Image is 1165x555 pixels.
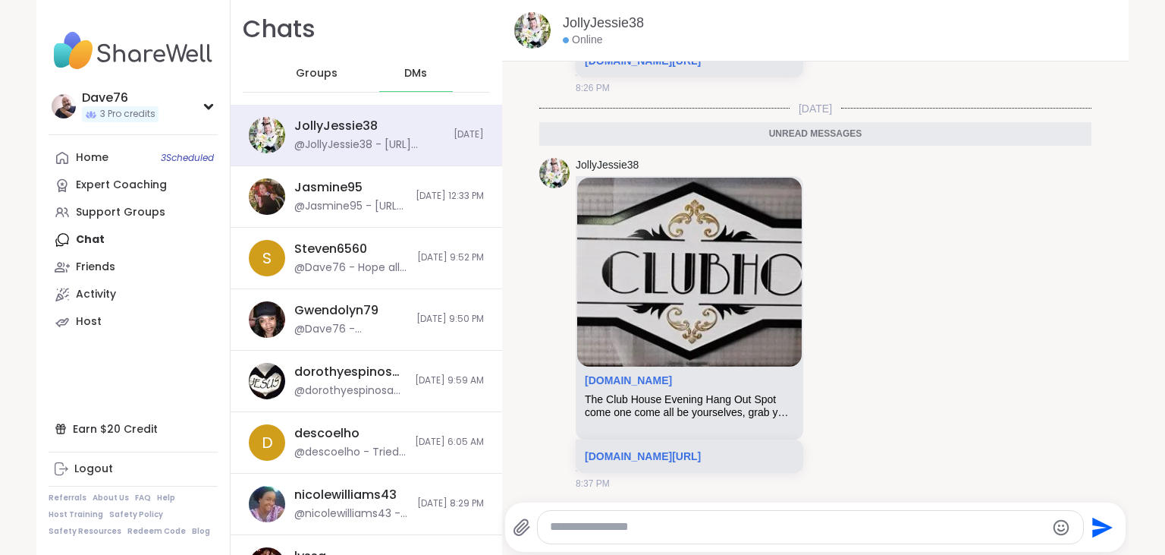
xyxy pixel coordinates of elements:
[49,493,86,503] a: Referrals
[49,24,218,77] img: ShareWell Nav Logo
[262,247,272,270] span: S
[585,374,672,386] a: Attachment
[135,493,151,503] a: FAQ
[249,178,285,215] img: https://sharewell-space-live.sfo3.digitaloceanspaces.com/user-generated/0818d3a5-ec43-4745-9685-c...
[49,456,218,483] a: Logout
[576,81,610,95] span: 8:26 PM
[157,493,175,503] a: Help
[82,90,159,106] div: Dave76
[417,497,484,510] span: [DATE] 8:29 PM
[76,260,115,275] div: Friends
[294,137,444,153] div: @JollyJessie38 - [URL][DOMAIN_NAME]
[109,509,163,520] a: Safety Policy
[1084,510,1118,544] button: Send
[585,450,701,462] a: [DOMAIN_NAME][URL]
[294,118,378,134] div: JollyJessie38
[294,506,408,522] div: @nicolewilliams43 - Have a goodnight also
[563,14,644,33] a: JollyJessie38
[585,55,701,67] a: [DOMAIN_NAME][URL]
[49,281,218,308] a: Activity
[93,493,129,503] a: About Us
[294,199,407,214] div: @Jasmine95 - [URL][DOMAIN_NAME]
[585,393,794,406] div: The Club House Evening Hang Out Spot
[76,150,108,166] div: Home
[514,12,551,49] img: https://sharewell-space-live.sfo3.digitaloceanspaces.com/user-generated/3602621c-eaa5-4082-863a-9...
[100,108,155,121] span: 3 Pro credits
[415,436,484,449] span: [DATE] 6:05 AM
[294,383,406,399] div: @dorothyespinosa26 - sharing.. " [DEMOGRAPHIC_DATA] wept." ([DEMOGRAPHIC_DATA] book of [PERSON_NA...
[294,322,407,337] div: @Dave76 - [PERSON_NAME] just checking on you. You doing okay.
[249,486,285,522] img: https://sharewell-space-live.sfo3.digitaloceanspaces.com/user-generated/3403c148-dfcf-4217-9166-8...
[404,66,427,81] span: DMs
[49,172,218,199] a: Expert Coaching
[249,301,285,338] img: https://sharewell-space-live.sfo3.digitaloceanspaces.com/user-generated/7c5e48d9-1979-4754-8140-3...
[49,199,218,226] a: Support Groups
[296,66,338,81] span: Groups
[49,526,121,537] a: Safety Resources
[76,205,165,220] div: Support Groups
[563,33,602,48] div: Online
[454,128,484,141] span: [DATE]
[294,364,406,380] div: dorothyespinosa26
[416,190,484,203] span: [DATE] 12:33 PM
[249,363,285,399] img: https://sharewell-space-live.sfo3.digitaloceanspaces.com/user-generated/0d4e8e7a-567c-4b30-a556-7...
[127,526,186,537] a: Redeem Code
[294,425,360,442] div: descoelho
[192,526,210,537] a: Blog
[76,314,102,330] div: Host
[294,487,397,503] div: nicolewilliams43
[539,158,570,188] img: https://sharewell-space-live.sfo3.digitaloceanspaces.com/user-generated/3602621c-eaa5-4082-863a-9...
[49,308,218,336] a: Host
[294,179,363,196] div: Jasmine95
[416,313,484,326] span: [DATE] 9:50 PM
[243,12,316,46] h1: Chats
[550,519,1045,535] textarea: Type your message
[294,260,408,276] div: @Dave76 - Hope all is well. I am leaving in the late night hours to [GEOGRAPHIC_DATA][US_STATE] f...
[49,254,218,281] a: Friends
[49,144,218,172] a: Home3Scheduled
[49,415,218,443] div: Earn $20 Credit
[161,152,214,164] span: 3 Scheduled
[262,431,273,454] span: d
[52,94,76,118] img: Dave76
[76,178,167,193] div: Expert Coaching
[415,374,484,387] span: [DATE] 9:59 AM
[76,287,116,302] div: Activity
[74,462,113,477] div: Logout
[585,406,794,419] div: come one come all be yourselves, grab your favorite beverage of choice, a snack, pull up a chair ...
[577,178,802,367] img: The Club House Evening Hang Out Spot
[49,509,103,520] a: Host Training
[790,101,841,116] span: [DATE]
[539,122,1091,147] div: Unread messages
[294,302,378,319] div: Gwendolyn79
[576,158,639,173] a: JollyJessie38
[294,241,367,257] div: Steven6560
[1052,519,1070,537] button: Emoji picker
[576,477,610,490] span: 8:37 PM
[294,445,406,460] div: @descoelho - Tried reaching you [PERSON_NAME] but have not been able to
[417,251,484,264] span: [DATE] 9:52 PM
[249,117,285,153] img: https://sharewell-space-live.sfo3.digitaloceanspaces.com/user-generated/3602621c-eaa5-4082-863a-9...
